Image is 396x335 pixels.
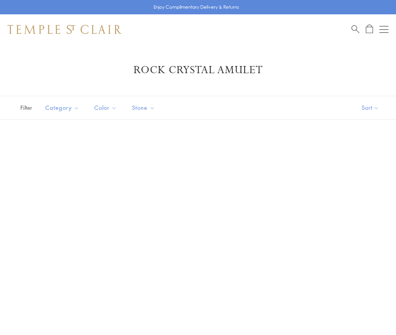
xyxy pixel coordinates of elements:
[41,103,85,112] span: Category
[128,103,161,112] span: Stone
[379,25,388,34] button: Open navigation
[351,25,359,34] a: Search
[19,63,377,77] h1: Rock Crystal Amulet
[89,99,123,116] button: Color
[40,99,85,116] button: Category
[126,99,161,116] button: Stone
[153,3,239,11] p: Enjoy Complimentary Delivery & Returns
[8,25,121,34] img: Temple St. Clair
[345,96,396,119] button: Show sort by
[91,103,123,112] span: Color
[366,25,373,34] a: Open Shopping Bag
